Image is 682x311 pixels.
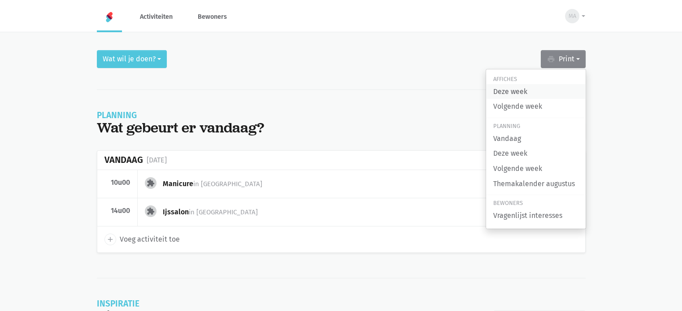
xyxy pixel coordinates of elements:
[486,99,586,114] a: Volgende week
[486,122,586,131] div: Planning
[104,12,115,22] img: Home
[147,154,167,166] div: [DATE]
[147,207,155,215] i: extension
[486,131,586,146] a: Vandaag
[486,84,586,99] a: Deze week
[147,179,155,187] i: extension
[104,155,143,165] div: Vandaag
[104,178,130,187] div: 10u00
[486,75,586,84] div: Affiches
[541,50,585,68] button: Print
[133,2,180,32] a: Activiteiten
[106,235,114,243] i: add
[486,69,586,229] div: Wat wil je doen?
[486,199,586,208] div: Bewoners
[97,300,288,308] div: Inspiratie
[104,234,180,245] a: add Voeg activiteit toe
[97,119,264,136] div: Wat gebeurt er vandaag?
[191,2,234,32] a: Bewoners
[486,176,586,192] a: Themakalender augustus
[97,111,264,119] div: Planning
[486,208,586,223] a: Vragenlijst interesses
[163,207,265,217] div: Ijssalon
[104,206,130,215] div: 14u00
[569,12,576,21] span: MA
[97,50,167,68] button: Wat wil je doen?
[120,234,180,245] span: Voeg activiteit toe
[559,6,585,26] button: MA
[486,161,586,176] a: Volgende week
[193,180,262,188] span: in [GEOGRAPHIC_DATA]
[189,208,258,216] span: in [GEOGRAPHIC_DATA]
[163,179,269,189] div: Manicure
[547,55,555,63] i: print
[486,146,586,161] a: Deze week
